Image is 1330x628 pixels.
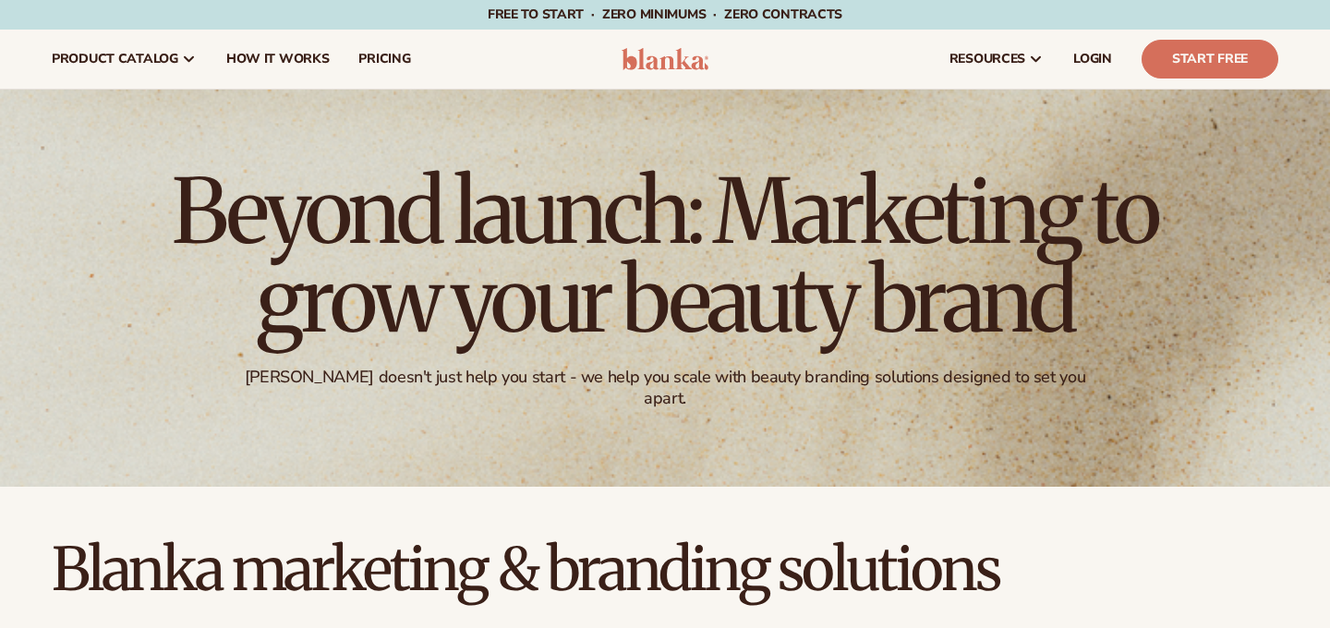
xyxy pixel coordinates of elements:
span: pricing [358,52,410,66]
a: LOGIN [1058,30,1127,89]
span: How It Works [226,52,330,66]
span: product catalog [52,52,178,66]
a: resources [935,30,1058,89]
span: Free to start · ZERO minimums · ZERO contracts [488,6,842,23]
span: resources [949,52,1025,66]
h1: Beyond launch: Marketing to grow your beauty brand [157,167,1173,344]
a: pricing [344,30,425,89]
span: LOGIN [1073,52,1112,66]
a: Start Free [1142,40,1278,78]
a: product catalog [37,30,212,89]
img: logo [622,48,709,70]
a: How It Works [212,30,345,89]
div: [PERSON_NAME] doesn't just help you start - we help you scale with beauty branding solutions desi... [232,367,1099,410]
